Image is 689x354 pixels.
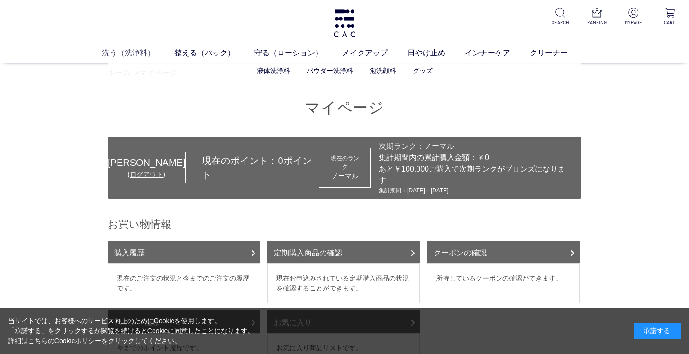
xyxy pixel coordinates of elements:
a: メイクアップ [342,47,407,59]
img: logo [332,9,357,37]
a: グッズ [413,67,433,74]
p: CART [658,19,681,26]
a: 洗う（洗浄料） [102,47,174,59]
p: MYPAGE [622,19,645,26]
dt: 現在のランク [328,154,362,171]
div: 次期ランク：ノーマル [379,141,577,152]
a: クリーナー [530,47,587,59]
dd: 所持しているクーポンの確認ができます。 [427,263,580,303]
a: 整える（パック） [174,47,254,59]
a: CART [658,8,681,26]
div: あと￥100,000ご購入で次期ランクが になります！ [379,163,577,186]
a: RANKING [585,8,608,26]
a: SEARCH [549,8,572,26]
a: 泡洗顔料 [370,67,396,74]
span: ブロンズ [505,165,535,173]
a: クーポンの確認 [427,241,580,263]
a: 日やけ止め [408,47,465,59]
a: 購入履歴 [108,241,260,263]
a: 定期購入商品の確認 [267,241,420,263]
a: MYPAGE [622,8,645,26]
p: RANKING [585,19,608,26]
dd: 現在お申込みされている定期購入商品の状況を確認することができます。 [267,263,420,303]
p: SEARCH [549,19,572,26]
a: インナーケア [465,47,530,59]
div: 当サイトでは、お客様へのサービス向上のためにCookieを使用します。 「承諾する」をクリックするか閲覧を続けるとCookieに同意したことになります。 詳細はこちらの をクリックしてください。 [8,316,254,346]
div: 集計期間内の累計購入金額：￥0 [379,152,577,163]
a: パウダー洗浄料 [307,67,353,74]
a: Cookieポリシー [54,337,102,345]
span: 0 [278,155,283,166]
a: 守る（ローション） [254,47,342,59]
div: [PERSON_NAME] [108,155,185,170]
a: 液体洗浄料 [257,67,290,74]
div: ( ) [108,170,185,180]
div: 集計期間：[DATE]～[DATE] [379,186,577,195]
h1: マイページ [108,98,581,118]
a: ログアウト [130,171,163,178]
div: 承諾する [634,323,681,339]
h2: お買い物情報 [108,218,581,231]
dd: 現在のご注文の状況と今までのご注文の履歴です。 [108,263,260,303]
div: 現在のポイント： ポイント [186,154,319,182]
div: ノーマル [328,171,362,181]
